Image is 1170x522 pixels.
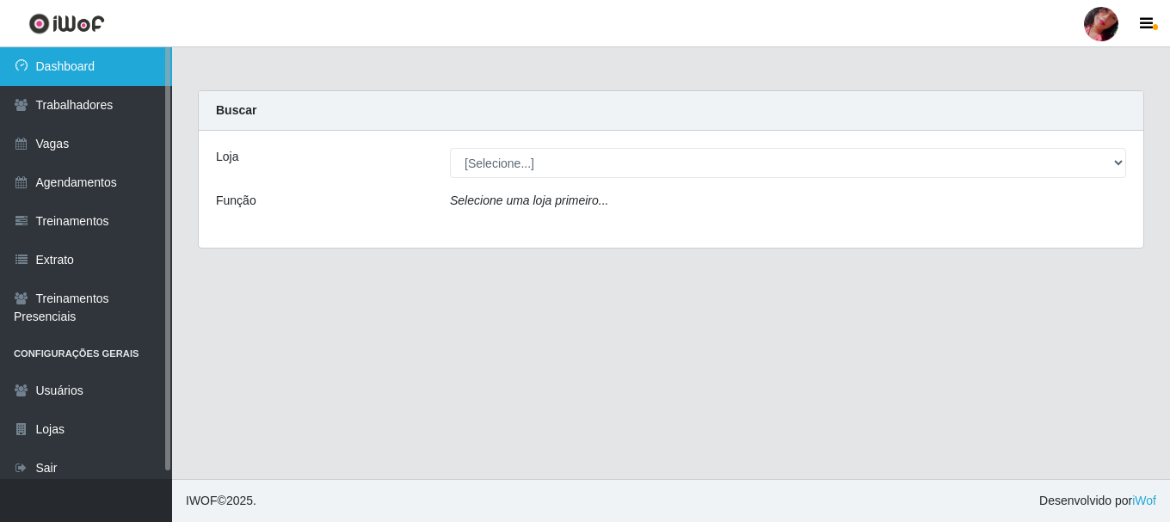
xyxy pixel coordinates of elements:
span: Desenvolvido por [1039,492,1156,510]
a: iWof [1132,494,1156,507]
label: Função [216,192,256,210]
i: Selecione uma loja primeiro... [450,193,608,207]
strong: Buscar [216,103,256,117]
span: © 2025 . [186,492,256,510]
label: Loja [216,148,238,166]
img: CoreUI Logo [28,13,105,34]
span: IWOF [186,494,218,507]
